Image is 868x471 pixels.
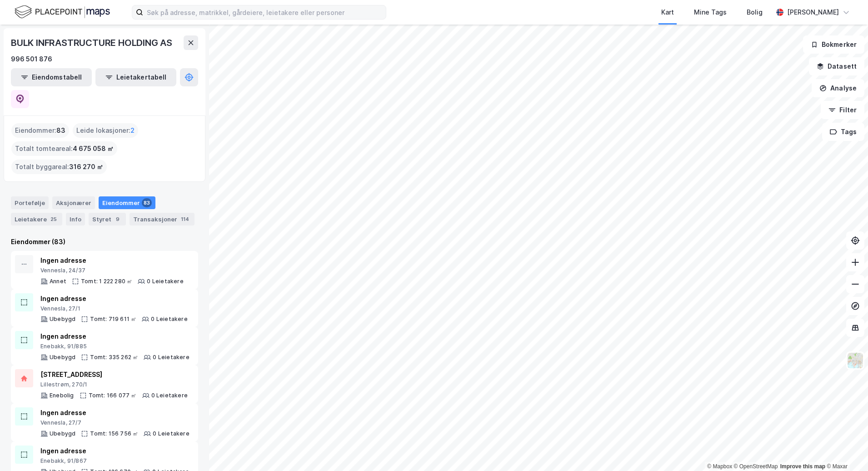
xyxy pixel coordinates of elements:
span: 2 [130,125,135,136]
div: 0 Leietakere [147,278,183,285]
button: Filter [821,101,864,119]
div: Eiendommer (83) [11,236,198,247]
div: Ubebygd [50,354,75,361]
a: OpenStreetMap [734,463,778,470]
div: Aksjonærer [52,196,95,209]
div: Enebakk, 91/885 [40,343,190,350]
div: Vennesla, 27/1 [40,305,188,312]
div: Ingen adresse [40,331,190,342]
div: 0 Leietakere [151,316,187,323]
div: Ingen adresse [40,293,188,304]
div: Ubebygd [50,430,75,437]
div: Totalt byggareal : [11,160,107,174]
div: Enebakk, 91/867 [40,457,189,465]
div: [PERSON_NAME] [787,7,839,18]
div: Eiendommer [99,196,155,209]
div: Vennesla, 24/37 [40,267,184,274]
button: Analyse [812,79,864,97]
div: Vennesla, 27/7 [40,419,190,426]
div: 83 [142,198,152,207]
div: 9 [113,215,122,224]
span: 4 675 058 ㎡ [73,143,114,154]
div: [STREET_ADDRESS] [40,369,188,380]
button: Datasett [809,57,864,75]
div: Transaksjoner [130,213,195,225]
div: 0 Leietakere [153,354,189,361]
span: 316 270 ㎡ [69,161,103,172]
div: 996 501 876 [11,54,52,65]
div: Totalt tomteareal : [11,141,117,156]
div: BULK INFRASTRUCTURE HOLDING AS [11,35,174,50]
a: Mapbox [707,463,732,470]
div: Enebolig [50,392,74,399]
div: Annet [50,278,66,285]
div: Styret [89,213,126,225]
div: Portefølje [11,196,49,209]
div: Ingen adresse [40,446,189,456]
div: Kart [661,7,674,18]
button: Leietakertabell [95,68,176,86]
input: Søk på adresse, matrikkel, gårdeiere, leietakere eller personer [143,5,386,19]
div: Info [66,213,85,225]
button: Bokmerker [803,35,864,54]
div: Tomt: 719 611 ㎡ [90,316,136,323]
div: Leide lokasjoner : [73,123,138,138]
span: 83 [56,125,65,136]
div: 25 [49,215,59,224]
div: Tomt: 166 077 ㎡ [89,392,137,399]
div: Tomt: 1 222 280 ㎡ [81,278,132,285]
div: Ubebygd [50,316,75,323]
div: 114 [179,215,191,224]
div: Tomt: 335 262 ㎡ [90,354,138,361]
iframe: Chat Widget [823,427,868,471]
div: Mine Tags [694,7,727,18]
div: 0 Leietakere [153,430,189,437]
div: Ingen adresse [40,255,184,266]
div: 0 Leietakere [151,392,188,399]
img: logo.f888ab2527a4732fd821a326f86c7f29.svg [15,4,110,20]
div: Lillestrøm, 270/1 [40,381,188,388]
div: Eiendommer : [11,123,69,138]
div: Ingen adresse [40,407,190,418]
div: Leietakere [11,213,62,225]
div: Tomt: 156 756 ㎡ [90,430,138,437]
a: Improve this map [780,463,825,470]
button: Eiendomstabell [11,68,92,86]
img: Z [847,352,864,369]
div: Bolig [747,7,763,18]
button: Tags [822,123,864,141]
